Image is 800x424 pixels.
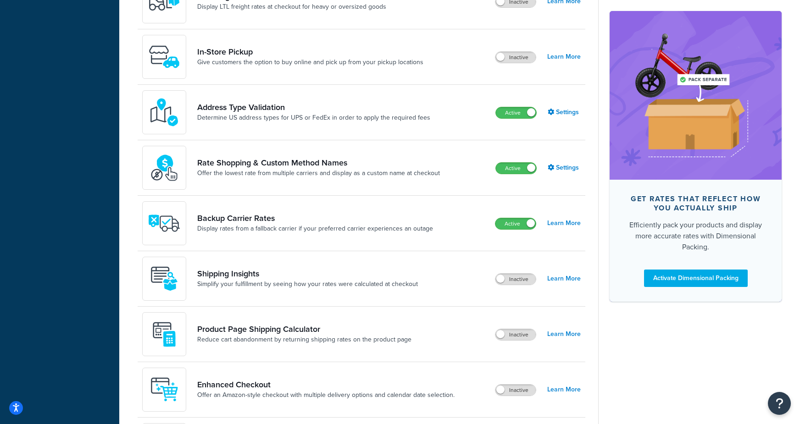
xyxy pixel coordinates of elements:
a: Shipping Insights [197,269,418,279]
div: Get rates that reflect how you actually ship [624,194,767,213]
a: Give customers the option to buy online and pick up from your pickup locations [197,58,423,67]
a: Learn More [547,50,581,63]
label: Active [496,163,536,174]
button: Open Resource Center [768,392,791,415]
a: Learn More [547,217,581,230]
a: Learn More [547,328,581,341]
img: icon-duo-feat-rate-shopping-ecdd8bed.png [148,152,180,184]
label: Inactive [495,52,536,63]
a: Offer the lowest rate from multiple carriers and display as a custom name at checkout [197,169,440,178]
a: Enhanced Checkout [197,380,455,390]
label: Inactive [495,329,536,340]
a: Settings [548,161,581,174]
a: In-Store Pickup [197,47,423,57]
label: Inactive [495,385,536,396]
img: RgAAAABJRU5ErkJggg== [148,374,180,406]
a: Rate Shopping & Custom Method Names [197,158,440,168]
a: Address Type Validation [197,102,430,112]
a: Reduce cart abandonment by returning shipping rates on the product page [197,335,411,344]
a: Determine US address types for UPS or FedEx in order to apply the required fees [197,113,430,122]
img: +D8d0cXZM7VpdAAAAAElFTkSuQmCC [148,318,180,350]
a: Activate Dimensional Packing [644,270,748,287]
a: Settings [548,106,581,119]
label: Inactive [495,274,536,285]
a: Learn More [547,272,581,285]
a: Product Page Shipping Calculator [197,324,411,334]
a: Simplify your fulfillment by seeing how your rates were calculated at checkout [197,280,418,289]
label: Active [496,107,536,118]
a: Backup Carrier Rates [197,213,433,223]
label: Active [495,218,536,229]
img: feature-image-dim-d40ad3071a2b3c8e08177464837368e35600d3c5e73b18a22c1e4bb210dc32ac.png [623,25,768,166]
div: Efficiently pack your products and display more accurate rates with Dimensional Packing. [624,220,767,253]
img: icon-duo-feat-backup-carrier-4420b188.png [148,207,180,239]
a: Learn More [547,383,581,396]
img: kIG8fy0lQAAAABJRU5ErkJggg== [148,96,180,128]
img: wfgcfpwTIucLEAAAAASUVORK5CYII= [148,41,180,73]
a: Offer an Amazon-style checkout with multiple delivery options and calendar date selection. [197,391,455,400]
a: Display rates from a fallback carrier if your preferred carrier experiences an outage [197,224,433,233]
a: Display LTL freight rates at checkout for heavy or oversized goods [197,2,386,11]
img: Acw9rhKYsOEjAAAAAElFTkSuQmCC [148,263,180,295]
